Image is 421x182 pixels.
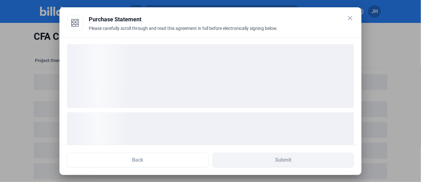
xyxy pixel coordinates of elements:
div: Please carefully scroll through and read this agreement in full before electronically signing below. [89,25,354,39]
mat-icon: close [346,14,354,22]
button: Submit [212,153,354,167]
div: loading [67,112,354,176]
button: Back [67,153,209,167]
div: loading [67,44,354,108]
div: Purchase Statement [89,15,354,24]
